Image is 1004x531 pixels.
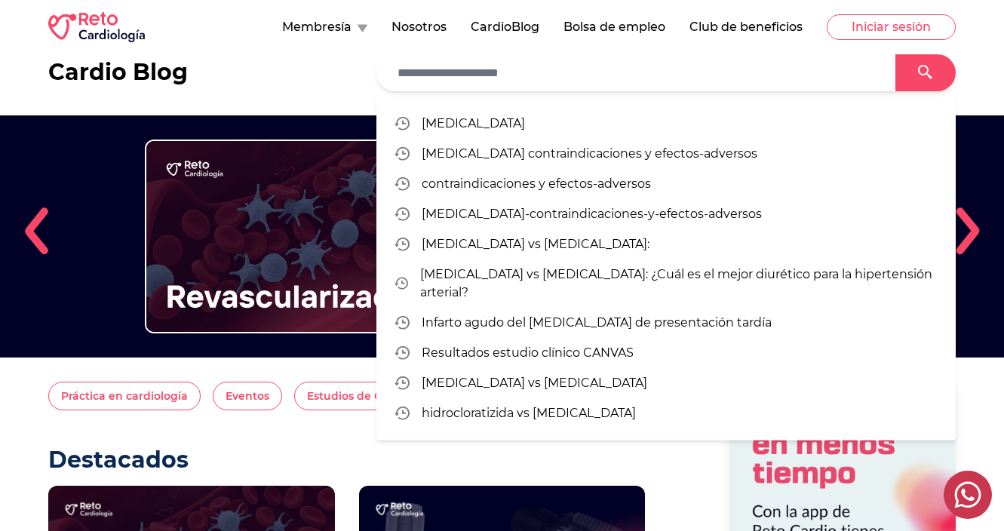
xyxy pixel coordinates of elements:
div: contraindicaciones y efectos-adversos [376,169,956,199]
div: Infarto agudo del [MEDICAL_DATA] de presentación tardía [376,308,956,338]
button: Bolsa de empleo [563,18,665,36]
button: Práctica en cardiología [48,382,201,410]
button: Estudios de Cardiología [294,382,450,410]
button: CardioBlog [471,18,539,36]
div: [MEDICAL_DATA] vs [MEDICAL_DATA] [376,368,956,398]
button: Eventos [213,382,282,410]
img: RETO Cardio Logo [48,12,145,42]
button: Club de beneficios [689,18,803,36]
img: right [956,207,980,256]
h2: Destacados [48,447,645,474]
button: Iniciar sesión [827,14,956,40]
div: 1 / 5 [48,115,956,358]
div: hidrocloratizida vs [MEDICAL_DATA] [376,398,956,428]
div: [MEDICAL_DATA] vs [MEDICAL_DATA]: [376,229,956,259]
button: Membresía [282,18,367,36]
button: Nosotros [391,18,447,36]
div: Resultados estudio clínico CANVAS [376,338,956,368]
div: [MEDICAL_DATA]-contraindicaciones-y-efectos-adversos [376,199,956,229]
div: [MEDICAL_DATA] [376,109,956,139]
div: [MEDICAL_DATA] contraindicaciones y efectos-adversos [376,139,956,169]
img: ¿Los pacientes mayores de 75 años y con STEMI también se benefician de la revascularización compl... [145,140,490,333]
h2: Cardio Blog [48,59,188,86]
div: [MEDICAL_DATA] vs [MEDICAL_DATA]: ¿Cuál es el mejor diurético para la hipertensión arterial? [376,259,956,308]
img: left [24,207,48,256]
